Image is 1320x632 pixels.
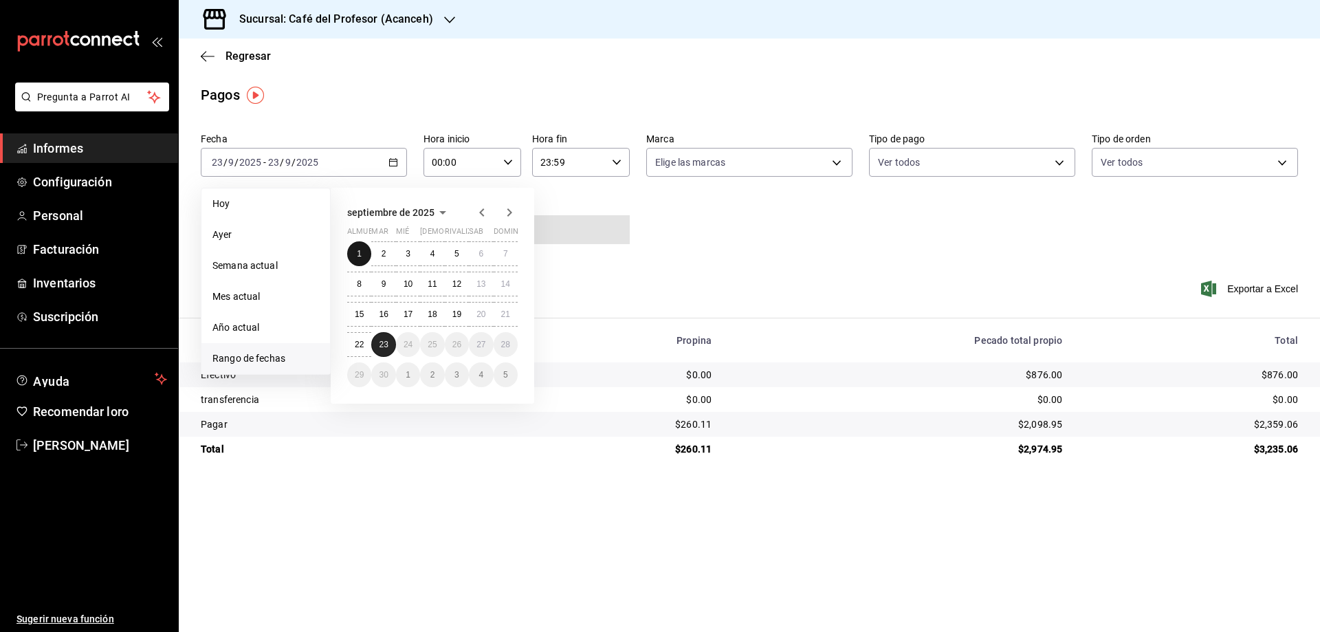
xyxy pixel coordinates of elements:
[428,309,437,319] font: 18
[404,309,412,319] abbr: 17 de septiembre de 2025
[212,291,260,302] font: Mes actual
[404,340,412,349] abbr: 24 de septiembre de 2025
[501,279,510,289] abbr: 14 de septiembre de 2025
[501,309,510,319] font: 21
[420,227,501,236] font: [DEMOGRAPHIC_DATA]
[371,241,395,266] button: 2 de septiembre de 2025
[347,241,371,266] button: 1 de septiembre de 2025
[1273,394,1298,405] font: $0.00
[430,249,435,259] abbr: 4 de septiembre de 2025
[212,322,259,333] font: Año actual
[1026,369,1062,380] font: $876.00
[355,309,364,319] font: 15
[382,249,386,259] abbr: 2 de septiembre de 2025
[445,227,483,236] font: rivalizar
[445,272,469,296] button: 12 de septiembre de 2025
[406,370,410,380] font: 1
[476,279,485,289] abbr: 13 de septiembre de 2025
[33,309,98,324] font: Suscripción
[404,340,412,349] font: 24
[406,249,410,259] font: 3
[234,157,239,168] font: /
[201,369,236,380] font: Efectivo
[33,242,99,257] font: Facturación
[1204,281,1298,297] button: Exportar a Excel
[396,332,420,357] button: 24 de septiembre de 2025
[33,141,83,155] font: Informes
[357,279,362,289] font: 8
[420,302,444,327] button: 18 de septiembre de 2025
[532,133,567,144] font: Hora fin
[1254,419,1298,430] font: $2,359.06
[239,12,433,25] font: Sucursal: Café del Profesor (Acanceh)
[382,249,386,259] font: 2
[494,227,527,236] font: dominio
[379,370,388,380] abbr: 30 de septiembre de 2025
[445,227,483,241] abbr: viernes
[212,260,278,271] font: Semana actual
[396,272,420,296] button: 10 de septiembre de 2025
[501,309,510,319] abbr: 21 de septiembre de 2025
[347,207,434,218] font: septiembre de 2025
[428,340,437,349] font: 25
[1227,283,1298,294] font: Exportar a Excel
[423,133,470,144] font: Hora inicio
[869,133,925,144] font: Tipo de pago
[501,340,510,349] abbr: 28 de septiembre de 2025
[33,208,83,223] font: Personal
[347,227,388,241] abbr: lunes
[469,332,493,357] button: 27 de septiembre de 2025
[478,249,483,259] abbr: 6 de septiembre de 2025
[494,302,518,327] button: 21 de septiembre de 2025
[285,157,291,168] input: --
[675,444,712,455] font: $260.11
[478,249,483,259] font: 6
[428,279,437,289] abbr: 11 de septiembre de 2025
[430,249,435,259] font: 4
[357,249,362,259] abbr: 1 de septiembre de 2025
[347,302,371,327] button: 15 de septiembre de 2025
[420,241,444,266] button: 4 de septiembre de 2025
[396,302,420,327] button: 17 de septiembre de 2025
[445,302,469,327] button: 19 de septiembre de 2025
[878,157,920,168] font: Ver todos
[1262,369,1298,380] font: $876.00
[296,157,319,168] input: ----
[379,370,388,380] font: 30
[494,227,527,241] abbr: domingo
[212,229,232,240] font: Ayer
[476,309,485,319] font: 20
[476,340,485,349] font: 27
[37,91,131,102] font: Pregunta a Parrot AI
[445,332,469,357] button: 26 de septiembre de 2025
[1037,394,1063,405] font: $0.00
[420,332,444,357] button: 25 de septiembre de 2025
[476,279,485,289] font: 13
[406,249,410,259] abbr: 3 de septiembre de 2025
[223,157,228,168] font: /
[371,272,395,296] button: 9 de septiembre de 2025
[420,272,444,296] button: 11 de septiembre de 2025
[476,309,485,319] abbr: 20 de septiembre de 2025
[404,279,412,289] abbr: 10 de septiembre de 2025
[646,133,674,144] font: Marca
[151,36,162,47] button: abrir_cajón_menú
[355,340,364,349] abbr: 22 de septiembre de 2025
[247,87,264,104] img: Marcador de información sobre herramientas
[452,309,461,319] font: 19
[503,249,508,259] font: 7
[239,157,262,168] input: ----
[280,157,284,168] font: /
[420,362,444,387] button: 2 de octubre de 2025
[33,404,129,419] font: Recomendar loro
[201,133,228,144] font: Fecha
[379,340,388,349] font: 23
[371,227,388,241] abbr: martes
[33,438,129,453] font: [PERSON_NAME]
[494,332,518,357] button: 28 de septiembre de 2025
[201,87,240,103] font: Pagos
[454,249,459,259] font: 5
[15,83,169,111] button: Pregunta a Parrot AI
[33,374,70,389] font: Ayuda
